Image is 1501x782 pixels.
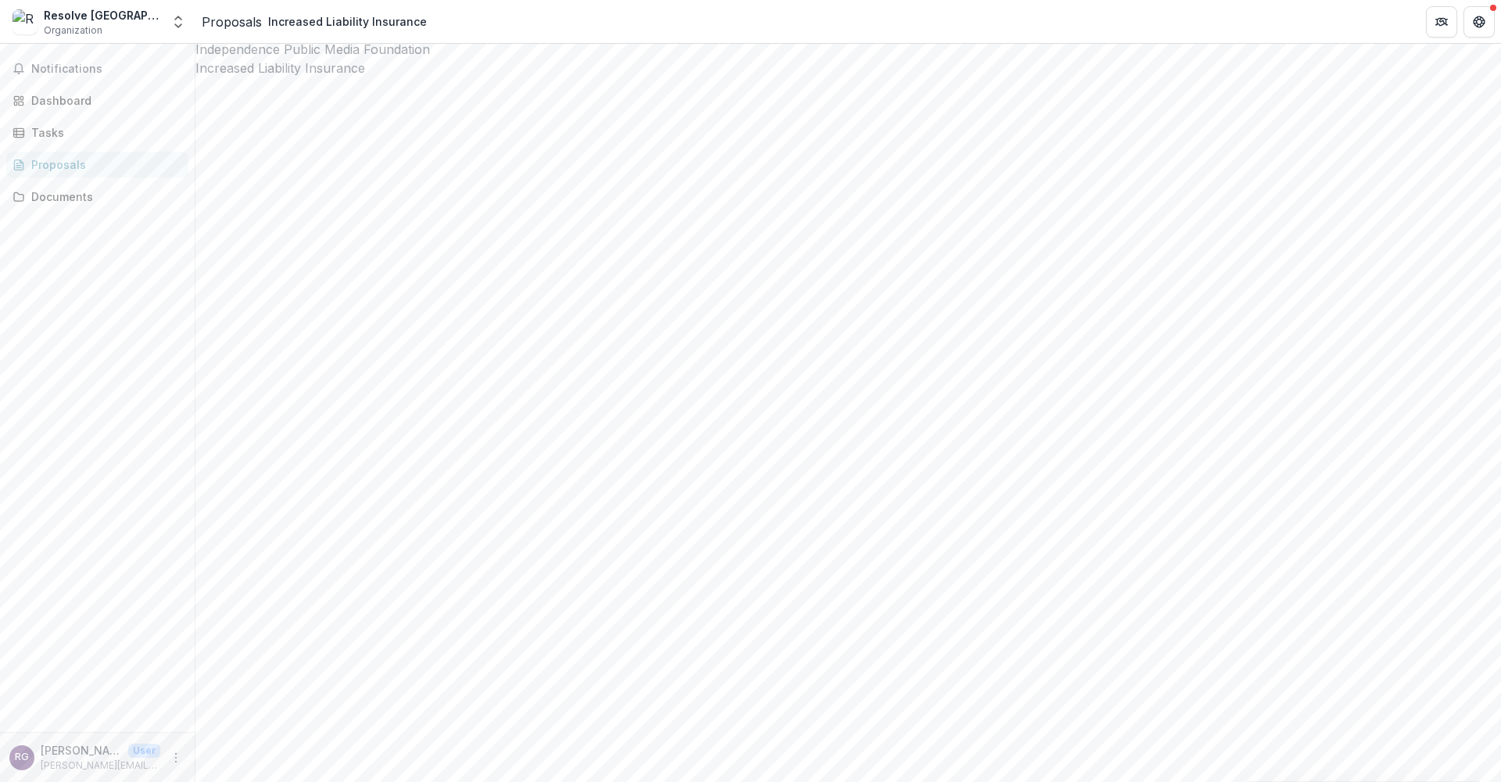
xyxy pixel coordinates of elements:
[268,13,427,30] div: Increased Liability Insurance
[15,752,29,762] div: Robert Grabel
[44,7,161,23] div: Resolve [GEOGRAPHIC_DATA]
[128,744,160,758] p: User
[44,23,102,38] span: Organization
[31,124,176,141] div: Tasks
[41,759,160,773] p: [PERSON_NAME][EMAIL_ADDRESS][DOMAIN_NAME]
[202,10,433,33] nav: breadcrumb
[31,63,182,76] span: Notifications
[31,188,176,205] div: Documents
[167,6,189,38] button: Open entity switcher
[1426,6,1457,38] button: Partners
[6,56,188,81] button: Notifications
[202,13,262,31] a: Proposals
[1463,6,1495,38] button: Get Help
[13,9,38,34] img: Resolve Philadelphia
[195,40,1501,59] div: Independence Public Media Foundation
[195,59,1501,77] h2: Increased Liability Insurance
[6,88,188,113] a: Dashboard
[6,152,188,178] a: Proposals
[6,184,188,210] a: Documents
[31,156,176,173] div: Proposals
[167,748,185,767] button: More
[6,120,188,145] a: Tasks
[31,92,176,109] div: Dashboard
[41,742,122,759] p: [PERSON_NAME]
